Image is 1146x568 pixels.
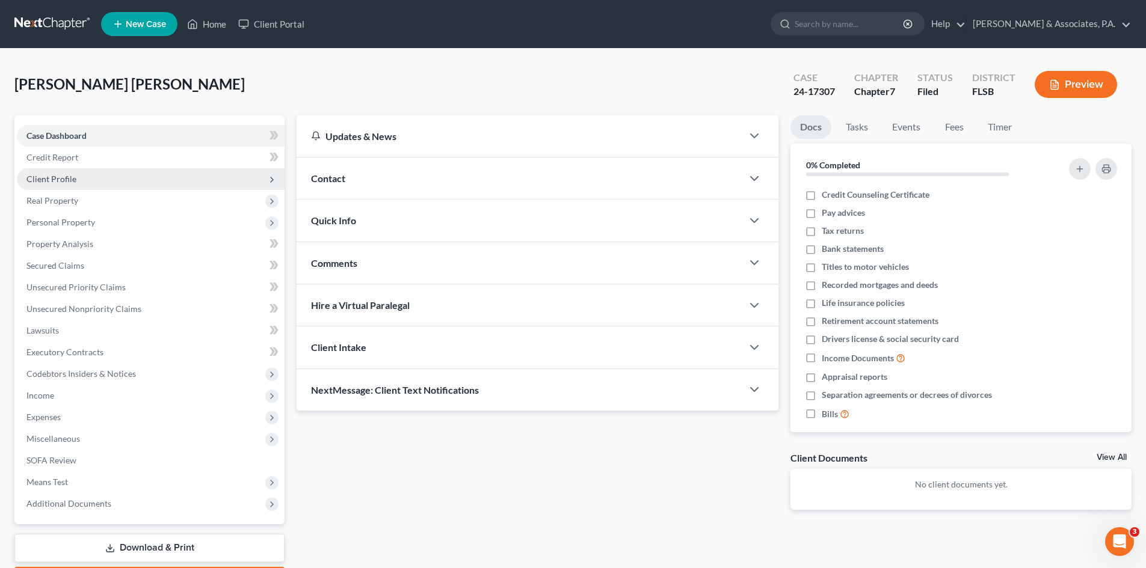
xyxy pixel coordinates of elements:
[822,243,884,255] span: Bank statements
[26,217,95,227] span: Personal Property
[836,115,878,139] a: Tasks
[14,534,285,562] a: Download & Print
[800,478,1122,490] p: No client documents yet.
[822,225,864,237] span: Tax returns
[1097,453,1127,462] a: View All
[890,85,895,97] span: 7
[978,115,1021,139] a: Timer
[181,13,232,35] a: Home
[1130,527,1139,537] span: 3
[26,195,78,206] span: Real Property
[311,173,345,184] span: Contact
[311,384,479,395] span: NextMessage: Client Text Notifications
[311,257,357,269] span: Comments
[311,130,728,142] div: Updates & News
[26,390,54,400] span: Income
[26,282,126,292] span: Unsecured Priority Claims
[14,75,245,93] span: [PERSON_NAME] [PERSON_NAME]
[232,13,310,35] a: Client Portal
[967,13,1131,35] a: [PERSON_NAME] & Associates, P.A.
[822,352,894,364] span: Income Documents
[26,239,93,249] span: Property Analysis
[17,276,285,298] a: Unsecured Priority Claims
[1105,527,1134,556] iframe: Intercom live chat
[925,13,966,35] a: Help
[17,255,285,276] a: Secured Claims
[17,320,285,341] a: Lawsuits
[17,298,285,320] a: Unsecured Nonpriority Claims
[822,315,938,327] span: Retirement account statements
[790,451,867,464] div: Client Documents
[822,408,838,420] span: Bills
[822,207,865,219] span: Pay advices
[972,85,1015,99] div: FLSB
[822,279,938,291] span: Recorded mortgages and deeds
[972,71,1015,85] div: District
[854,71,898,85] div: Chapter
[26,174,76,184] span: Client Profile
[917,71,953,85] div: Status
[26,347,103,357] span: Executory Contracts
[822,389,992,401] span: Separation agreements or decrees of divorces
[26,304,141,314] span: Unsecured Nonpriority Claims
[795,13,905,35] input: Search by name...
[311,299,410,311] span: Hire a Virtual Paralegal
[793,71,835,85] div: Case
[26,368,136,379] span: Codebtors Insiders & Notices
[822,333,959,345] span: Drivers license & social security card
[883,115,930,139] a: Events
[935,115,973,139] a: Fees
[26,260,84,270] span: Secured Claims
[311,341,366,353] span: Client Intake
[17,147,285,168] a: Credit Report
[854,85,898,99] div: Chapter
[17,233,285,255] a: Property Analysis
[126,20,166,29] span: New Case
[822,297,905,309] span: Life insurance policies
[17,450,285,471] a: SOFA Review
[26,498,111,508] span: Additional Documents
[26,477,68,487] span: Means Test
[1035,71,1117,98] button: Preview
[917,85,953,99] div: Filed
[26,325,59,335] span: Lawsuits
[822,371,887,383] span: Appraisal reports
[17,341,285,363] a: Executory Contracts
[17,125,285,147] a: Case Dashboard
[793,85,835,99] div: 24-17307
[822,189,929,201] span: Credit Counseling Certificate
[26,412,61,422] span: Expenses
[26,130,87,141] span: Case Dashboard
[790,115,831,139] a: Docs
[806,160,860,170] strong: 0% Completed
[26,433,80,444] span: Miscellaneous
[311,215,356,226] span: Quick Info
[822,261,909,273] span: Titles to motor vehicles
[26,455,76,465] span: SOFA Review
[26,152,78,162] span: Credit Report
